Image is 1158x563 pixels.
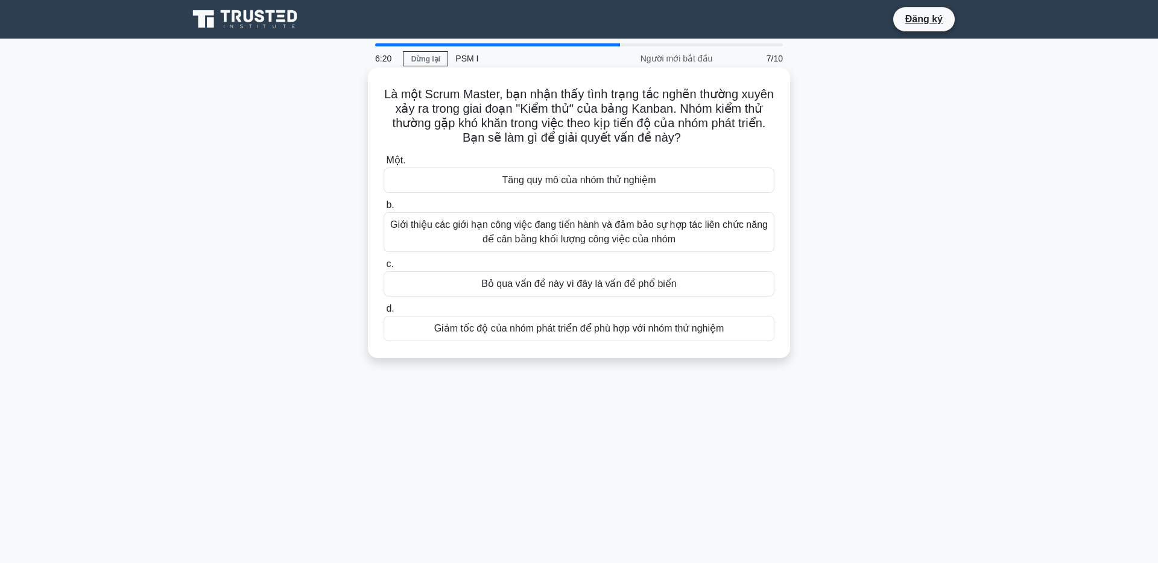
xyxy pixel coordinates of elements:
font: Giảm tốc độ của nhóm phát triển để phù hợp với nhóm thử nghiệm [434,323,724,333]
font: Người mới bắt đầu [641,54,713,63]
a: Đăng ký [898,11,950,27]
font: PSM I [455,54,478,63]
font: 7/10 [767,54,783,63]
div: 6:20 [368,46,403,71]
font: Dừng lại [411,55,440,63]
font: b. [386,200,394,210]
font: Một. [386,155,405,165]
font: Là một Scrum Master, bạn nhận thấy tình trạng tắc nghẽn thường xuyên xảy ra trong giai đoạn "Kiểm... [384,87,774,144]
font: Bỏ qua vấn đề này vì đây là vấn đề phổ biến [481,278,677,289]
font: d. [386,303,394,313]
font: Đăng ký [905,14,943,24]
a: Dừng lại [403,51,448,66]
font: Giới thiệu các giới hạn công việc đang tiến hành và đảm bảo sự hợp tác liên chức năng để cân bằng... [390,219,768,244]
font: Tăng quy mô của nhóm thử nghiệm [502,175,656,185]
font: c. [386,259,393,269]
